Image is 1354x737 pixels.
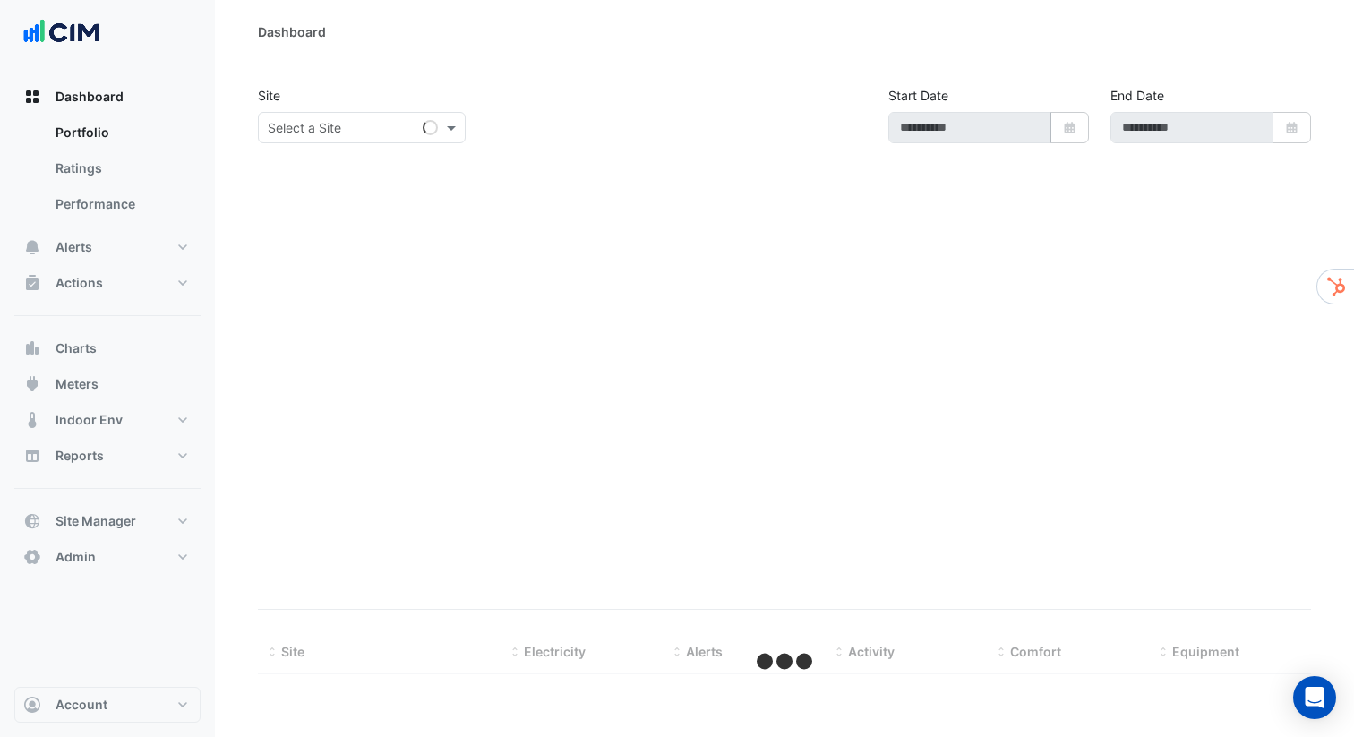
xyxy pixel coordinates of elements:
button: Site Manager [14,503,201,539]
span: Comfort [1010,644,1061,659]
a: Performance [41,186,201,222]
app-icon: Dashboard [23,88,41,106]
span: Alerts [56,238,92,256]
span: Dashboard [56,88,124,106]
button: Charts [14,330,201,366]
span: Site [281,644,304,659]
span: Actions [56,274,103,292]
button: Dashboard [14,79,201,115]
app-icon: Site Manager [23,512,41,530]
button: Actions [14,265,201,301]
span: Reports [56,447,104,465]
label: Start Date [888,86,948,105]
app-icon: Charts [23,339,41,357]
img: Company Logo [21,14,102,50]
span: Indoor Env [56,411,123,429]
button: Alerts [14,229,201,265]
app-icon: Indoor Env [23,411,41,429]
div: Open Intercom Messenger [1293,676,1336,719]
span: Electricity [524,644,586,659]
label: Site [258,86,280,105]
span: Alerts [686,644,723,659]
button: Account [14,687,201,723]
button: Meters [14,366,201,402]
div: Dashboard [258,22,326,41]
span: Activity [848,644,895,659]
app-icon: Reports [23,447,41,465]
span: Equipment [1172,644,1239,659]
span: Site Manager [56,512,136,530]
button: Indoor Env [14,402,201,438]
app-icon: Meters [23,375,41,393]
span: Account [56,696,107,714]
span: Charts [56,339,97,357]
div: Dashboard [14,115,201,229]
button: Admin [14,539,201,575]
app-icon: Admin [23,548,41,566]
button: Reports [14,438,201,474]
span: Meters [56,375,99,393]
app-icon: Actions [23,274,41,292]
app-icon: Alerts [23,238,41,256]
label: End Date [1110,86,1164,105]
a: Portfolio [41,115,201,150]
span: Admin [56,548,96,566]
a: Ratings [41,150,201,186]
